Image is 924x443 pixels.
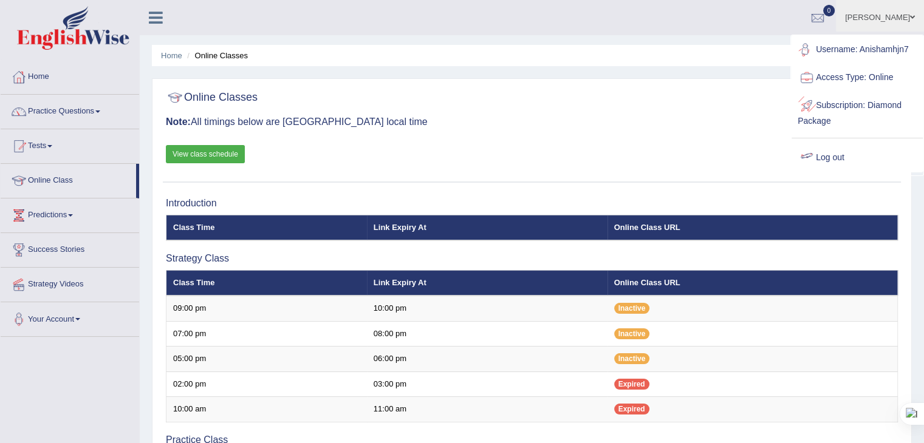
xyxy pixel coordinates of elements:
[1,95,139,125] a: Practice Questions
[614,353,650,364] span: Inactive
[367,215,607,240] th: Link Expiry At
[166,89,258,107] h2: Online Classes
[1,268,139,298] a: Strategy Videos
[1,164,136,194] a: Online Class
[792,64,923,92] a: Access Type: Online
[161,51,182,60] a: Home
[166,371,367,397] td: 02:00 pm
[367,321,607,347] td: 08:00 pm
[792,36,923,64] a: Username: Anishamhjn7
[1,198,139,229] a: Predictions
[166,215,367,240] th: Class Time
[614,328,650,339] span: Inactive
[1,302,139,333] a: Your Account
[367,270,607,296] th: Link Expiry At
[367,371,607,397] td: 03:00 pm
[607,215,898,240] th: Online Class URL
[166,321,367,347] td: 07:00 pm
[166,117,191,127] b: Note:
[614,303,650,314] span: Inactive
[1,129,139,160] a: Tests
[367,296,607,321] td: 10:00 pm
[823,5,835,16] span: 0
[792,92,923,132] a: Subscription: Diamond Package
[166,253,898,264] h3: Strategy Class
[166,117,898,127] h3: All timings below are [GEOGRAPHIC_DATA] local time
[1,60,139,90] a: Home
[614,404,649,414] span: Expired
[792,144,923,172] a: Log out
[614,379,649,390] span: Expired
[166,397,367,422] td: 10:00 am
[607,270,898,296] th: Online Class URL
[367,347,607,372] td: 06:00 pm
[184,50,248,61] li: Online Classes
[166,198,898,209] h3: Introduction
[367,397,607,422] td: 11:00 am
[1,233,139,263] a: Success Stories
[166,145,245,163] a: View class schedule
[166,270,367,296] th: Class Time
[166,296,367,321] td: 09:00 pm
[166,347,367,372] td: 05:00 pm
